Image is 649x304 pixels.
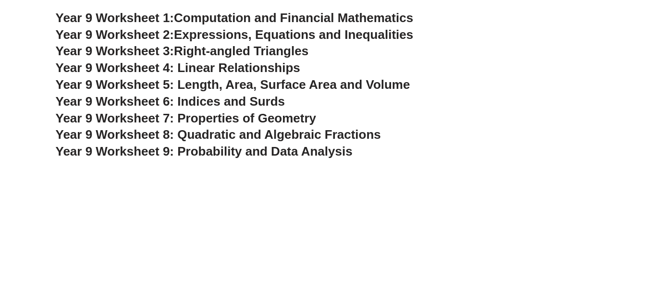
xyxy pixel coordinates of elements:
a: Year 9 Worksheet 1:Computation and Financial Mathematics [56,11,414,25]
a: Year 9 Worksheet 6: Indices and Surds [56,94,285,109]
a: Year 9 Worksheet 9: Probability and Data Analysis [56,144,353,158]
a: Year 9 Worksheet 2:Expressions, Equations and Inequalities [56,27,414,42]
span: Expressions, Equations and Inequalities [174,27,413,42]
iframe: Chat Widget [601,258,649,304]
a: Year 9 Worksheet 3:Right-angled Triangles [56,44,309,58]
a: Year 9 Worksheet 8: Quadratic and Algebraic Fractions [56,127,381,142]
span: Year 9 Worksheet 3: [56,44,174,58]
span: Right-angled Triangles [174,44,308,58]
span: Computation and Financial Mathematics [174,11,413,25]
a: Year 9 Worksheet 4: Linear Relationships [56,61,300,75]
a: Year 9 Worksheet 7: Properties of Geometry [56,111,317,125]
a: Year 9 Worksheet 5: Length, Area, Surface Area and Volume [56,77,410,92]
span: Year 9 Worksheet 1: [56,11,174,25]
span: Year 9 Worksheet 2: [56,27,174,42]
